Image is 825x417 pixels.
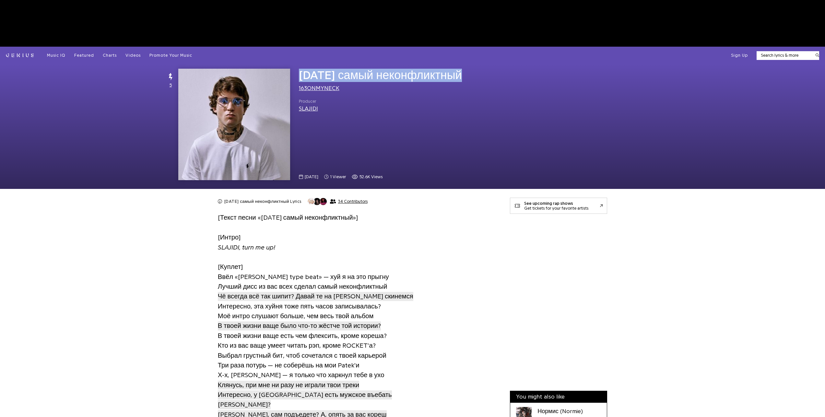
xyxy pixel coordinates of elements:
span: В твоей жизни ваще было что-то жёстче той истории? [218,321,381,330]
a: Videos [125,52,141,58]
input: Search lyrics & more [757,52,811,59]
span: Featured [74,53,94,57]
div: You might also like [510,391,607,403]
div: Get tickets for your favorite artists [524,206,588,211]
a: В твоей жизни ваще было что-то жёстче той истории? [218,321,381,331]
span: Клянусь, при мне ни разу не играли твои треки [218,381,359,390]
span: 52,574 views [352,174,383,180]
span: Charts [103,53,117,57]
img: Cover art for 18 oct самый неконфликтный by 163ONMYNECK [178,69,290,180]
button: Sign Up [731,52,748,58]
a: Charts [103,52,117,58]
a: Promote Your Music [149,52,192,58]
span: Интересно, у [GEOGRAPHIC_DATA] есть мужское въебать [PERSON_NAME]? [218,390,392,409]
span: Promote Your Music [149,53,192,57]
button: 34 Contributors [307,198,368,205]
a: Featured [74,52,94,58]
a: See upcoming rap showsGet tickets for your favorite artists [510,198,607,214]
span: 34 Contributors [338,199,368,204]
a: 163ONMYNECK [299,85,339,91]
span: 1 viewer [324,174,346,180]
a: SLAJIDI [299,106,318,111]
span: [DATE] [305,174,318,180]
h2: [DATE] самый неконфликтный Lyrics [224,199,301,204]
a: Клянусь, при мне ни разу не играли твои треки [218,380,359,390]
span: Producer [299,98,318,105]
span: Music IQ [47,53,65,57]
span: [DATE] самый неконфликтный [299,69,462,82]
span: 1 viewer [330,174,346,180]
span: Videos [125,53,141,57]
a: Чё всегда всё так шипит? Давай те на [PERSON_NAME] скинемся [218,291,413,301]
div: See upcoming rap shows [524,201,588,206]
a: Music IQ [47,52,65,58]
i: SLAJIDI, turn me up! [218,244,276,251]
span: 52.6K views [359,174,383,180]
span: 5 [170,82,172,88]
div: Нормис (Normie) [537,407,583,416]
a: Интересно, у [GEOGRAPHIC_DATA] есть мужское въебать [PERSON_NAME]? [218,390,392,410]
span: Чё всегда всё так шипит? Давай те на [PERSON_NAME] скинемся [218,292,413,301]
